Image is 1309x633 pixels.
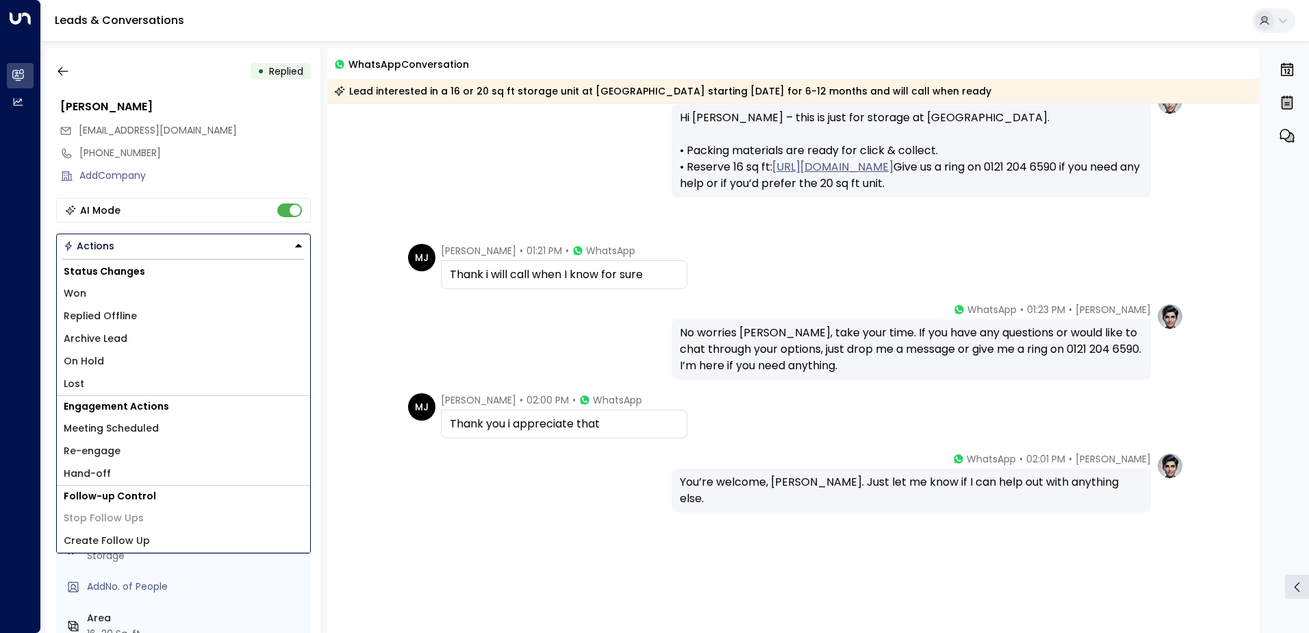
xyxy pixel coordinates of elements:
[1020,303,1024,316] span: •
[80,203,120,217] div: AI Mode
[520,393,523,407] span: •
[56,234,311,258] button: Actions
[565,244,569,258] span: •
[441,244,516,258] span: [PERSON_NAME]
[680,474,1143,507] div: You’re welcome, [PERSON_NAME]. Just let me know if I can help out with anything else.
[79,146,311,160] div: [PHONE_NUMBER]
[680,110,1143,192] div: Hi [PERSON_NAME] – this is just for storage at [GEOGRAPHIC_DATA]. • Packing materials are ready f...
[680,325,1143,374] div: No worries [PERSON_NAME], take your time. If you have any questions or would like to chat through...
[334,84,991,98] div: Lead interested in a 16 or 20 sq ft storage unit at [GEOGRAPHIC_DATA] starting [DATE] for 6-12 mo...
[55,12,184,28] a: Leads & Conversations
[348,56,469,72] span: WhatsApp Conversation
[64,511,144,525] span: Stop Follow Ups
[257,59,264,84] div: •
[269,64,303,78] span: Replied
[64,240,114,252] div: Actions
[60,99,311,115] div: [PERSON_NAME]
[450,266,678,283] div: Thank i will call when I know for sure
[520,244,523,258] span: •
[56,234,311,258] div: Button group with a nested menu
[1076,303,1151,316] span: [PERSON_NAME]
[64,377,84,391] span: Lost
[64,354,104,369] span: On Hold
[57,396,310,417] h1: Engagement Actions
[79,123,237,137] span: [EMAIL_ADDRESS][DOMAIN_NAME]
[593,393,642,407] span: WhatsApp
[526,393,569,407] span: 02:00 PM
[64,286,86,301] span: Won
[57,261,310,282] h1: Status Changes
[1156,452,1184,480] img: profile-logo.png
[967,452,1016,466] span: WhatsApp
[408,393,435,421] div: MJ
[87,549,305,563] div: Storage
[79,123,237,138] span: martinjenns3427@gmail.com
[1027,303,1065,316] span: 01:23 PM
[64,309,137,323] span: Replied Offline
[967,303,1017,316] span: WhatsApp
[1019,452,1023,466] span: •
[64,421,159,436] span: Meeting Scheduled
[87,611,305,625] label: Area
[572,393,576,407] span: •
[64,444,120,458] span: Re-engage
[1026,452,1065,466] span: 02:01 PM
[64,534,150,548] span: Create Follow Up
[526,244,562,258] span: 01:21 PM
[87,580,305,594] div: AddNo. of People
[57,486,310,507] h1: Follow-up Control
[450,416,678,432] div: Thank you i appreciate that
[64,332,127,346] span: Archive Lead
[79,169,311,183] div: AddCompany
[1069,452,1072,466] span: •
[772,159,893,175] a: [URL][DOMAIN_NAME]
[1156,303,1184,330] img: profile-logo.png
[408,244,435,271] div: MJ
[64,467,111,481] span: Hand-off
[1076,452,1151,466] span: [PERSON_NAME]
[441,393,516,407] span: [PERSON_NAME]
[1069,303,1072,316] span: •
[586,244,635,258] span: WhatsApp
